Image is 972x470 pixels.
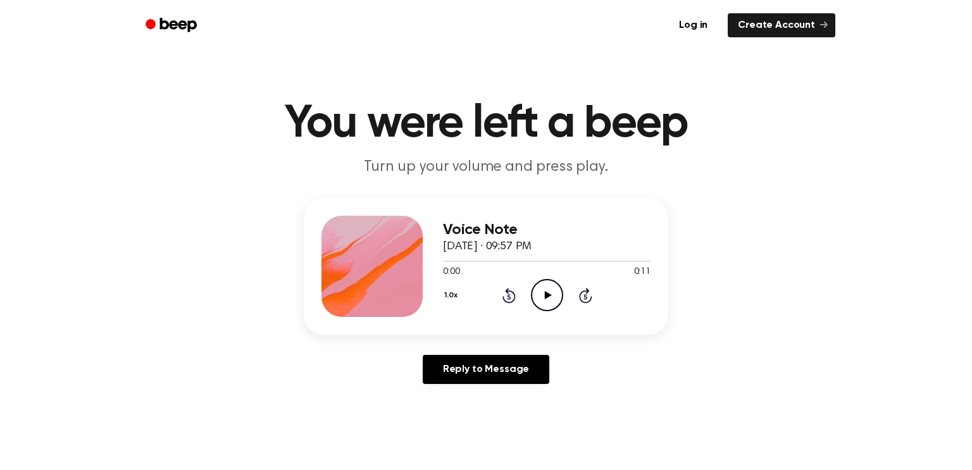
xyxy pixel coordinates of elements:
span: 0:11 [634,266,651,279]
h3: Voice Note [443,221,651,238]
a: Reply to Message [423,355,549,384]
p: Turn up your volume and press play. [243,157,729,178]
span: [DATE] · 09:57 PM [443,241,532,252]
h1: You were left a beep [162,101,810,147]
a: Create Account [728,13,835,37]
a: Log in [666,11,720,40]
a: Beep [137,13,208,38]
span: 0:00 [443,266,459,279]
button: 1.0x [443,285,462,306]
